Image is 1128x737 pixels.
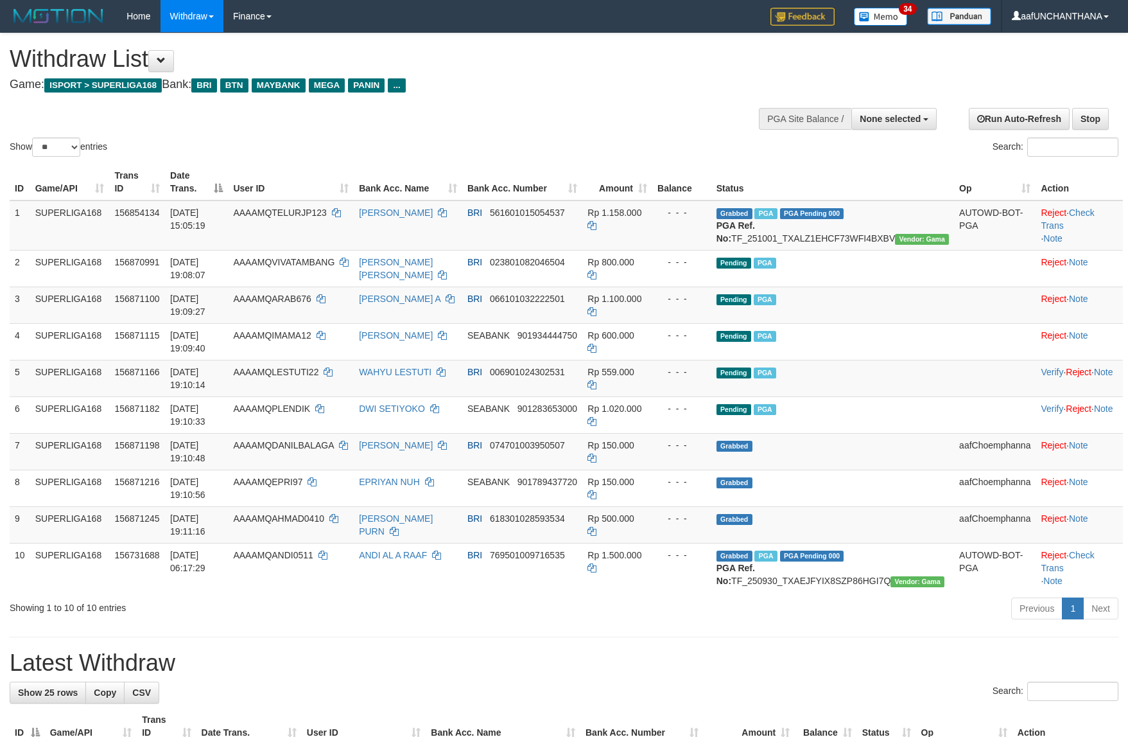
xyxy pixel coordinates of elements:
[1036,396,1123,433] td: · ·
[30,396,110,433] td: SUPERLIGA168
[587,513,634,524] span: Rp 500.000
[587,477,634,487] span: Rp 150.000
[467,294,482,304] span: BRI
[780,208,844,219] span: PGA Pending
[114,367,159,377] span: 156871166
[10,323,30,360] td: 4
[30,287,110,323] td: SUPERLIGA168
[1041,330,1066,341] a: Reject
[490,367,565,377] span: Copy 006901024302531 to clipboard
[954,164,1036,200] th: Op: activate to sort column ascending
[754,208,777,219] span: Marked by aafsengchandara
[30,543,110,592] td: SUPERLIGA168
[1083,598,1118,619] a: Next
[1069,257,1088,267] a: Note
[10,506,30,543] td: 9
[657,366,706,378] div: - - -
[657,329,706,342] div: - - -
[954,433,1036,470] td: aafChoemphanna
[1036,433,1123,470] td: ·
[754,294,776,305] span: Marked by aafsengchandara
[1069,330,1088,341] a: Note
[860,114,921,124] span: None selected
[1041,208,1094,231] a: Check Trans
[30,433,110,470] td: SUPERLIGA168
[10,287,30,323] td: 3
[587,208,641,218] span: Rp 1.158.000
[10,433,30,470] td: 7
[1041,513,1066,524] a: Reject
[114,208,159,218] span: 156854134
[170,367,205,390] span: [DATE] 19:10:14
[359,404,425,414] a: DWI SETIYOKO
[114,330,159,341] span: 156871115
[587,294,641,304] span: Rp 1.100.000
[191,78,216,93] span: BRI
[10,470,30,506] td: 8
[170,257,205,280] span: [DATE] 19:08:07
[467,257,482,267] span: BRI
[10,200,30,251] td: 1
[890,576,944,587] span: Vendor URL: https://trx31.1velocity.biz
[10,6,107,26] img: MOTION_logo.png
[587,550,641,560] span: Rp 1.500.000
[1041,257,1066,267] a: Reject
[170,404,205,427] span: [DATE] 19:10:33
[969,108,1070,130] a: Run Auto-Refresh
[359,513,433,537] a: [PERSON_NAME] PURN
[1043,233,1063,244] a: Note
[233,367,318,377] span: AAAAMQLESTUTI22
[587,330,634,341] span: Rp 600.000
[517,330,577,341] span: Copy 901934444750 to clipboard
[716,294,751,305] span: Pending
[233,550,313,560] span: AAAAMQANDI0511
[1036,470,1123,506] td: ·
[30,360,110,396] td: SUPERLIGA168
[10,596,460,614] div: Showing 1 to 10 of 10 entries
[716,404,751,415] span: Pending
[1041,440,1066,450] a: Reject
[954,200,1036,251] td: AUTOWD-BOT-PGA
[359,550,427,560] a: ANDI AL A RAAF
[170,208,205,231] span: [DATE] 15:05:19
[716,477,752,488] span: Grabbed
[993,682,1118,701] label: Search:
[359,257,433,280] a: [PERSON_NAME] [PERSON_NAME]
[233,294,311,304] span: AAAAMQARAB676
[359,294,440,304] a: [PERSON_NAME] A
[228,164,354,200] th: User ID: activate to sort column ascending
[114,477,159,487] span: 156871216
[359,440,433,450] a: [PERSON_NAME]
[1066,404,1091,414] a: Reject
[170,294,205,317] span: [DATE] 19:09:27
[1069,440,1088,450] a: Note
[1041,367,1063,377] a: Verify
[1036,323,1123,360] td: ·
[233,477,302,487] span: AAAAMQEPRI97
[467,550,482,560] span: BRI
[10,78,739,91] h4: Game: Bank:
[388,78,405,93] span: ...
[895,234,949,245] span: Vendor URL: https://trx31.1velocity.biz
[657,292,706,305] div: - - -
[716,441,752,452] span: Grabbed
[467,208,482,218] span: BRI
[462,164,582,200] th: Bank Acc. Number: activate to sort column ascending
[1036,250,1123,287] td: ·
[652,164,711,200] th: Balance
[711,200,954,251] td: TF_251001_TXALZ1EHCF73WFI4BXBV
[1069,477,1088,487] a: Note
[359,477,420,487] a: EPRIYAN NUH
[233,330,311,341] span: AAAAMQIMAMA12
[1094,404,1113,414] a: Note
[657,256,706,269] div: - - -
[1036,543,1123,592] td: · ·
[94,688,116,698] span: Copy
[114,440,159,450] span: 156871198
[490,440,565,450] span: Copy 074701003950507 to clipboard
[754,551,777,562] span: Marked by aafromsomean
[716,208,752,219] span: Grabbed
[899,3,916,15] span: 34
[467,404,510,414] span: SEABANK
[716,368,751,378] span: Pending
